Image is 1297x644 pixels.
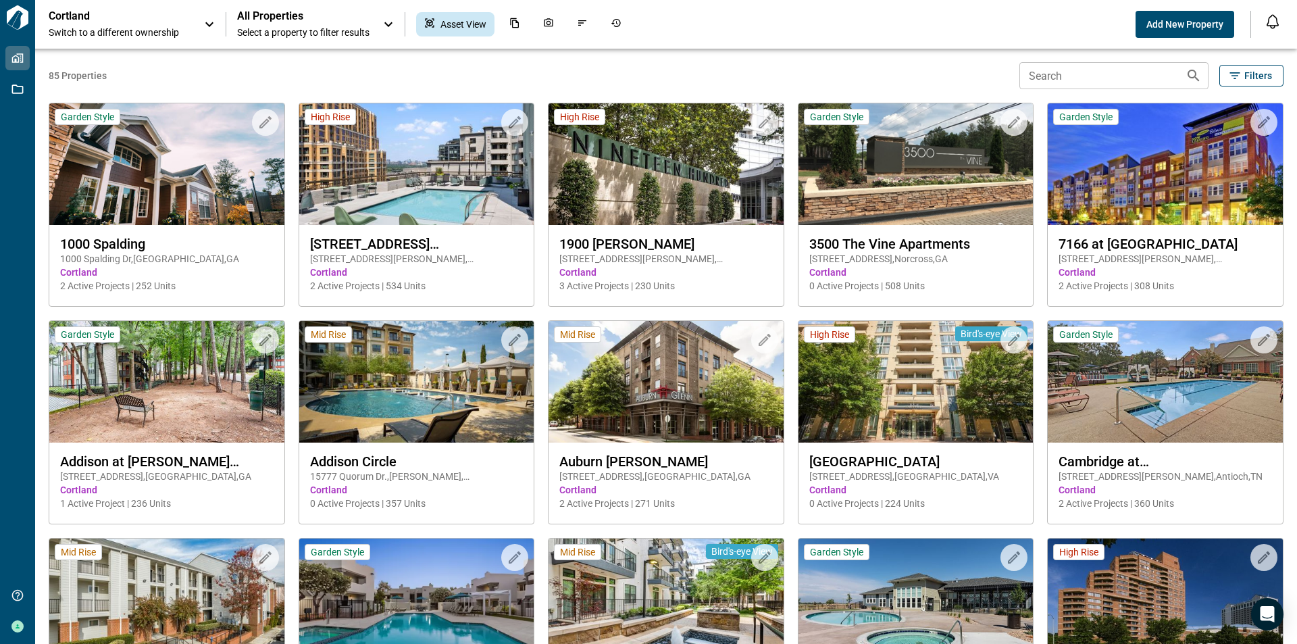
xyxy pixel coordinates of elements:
span: Select a property to filter results [237,26,370,39]
span: 3500 The Vine Apartments [809,236,1023,252]
span: Garden Style [810,546,863,558]
img: property-asset [1048,103,1283,225]
span: [STREET_ADDRESS][PERSON_NAME] [310,236,524,252]
span: Garden Style [1059,111,1113,123]
span: Mid Rise [560,328,595,341]
span: 1000 Spalding Dr , [GEOGRAPHIC_DATA] , GA [60,252,274,266]
span: Cortland [1059,266,1272,279]
span: Cambridge at [GEOGRAPHIC_DATA] [1059,453,1272,470]
span: All Properties [237,9,370,23]
span: 85 Properties [49,69,1014,82]
span: Auburn [PERSON_NAME] [559,453,773,470]
span: [STREET_ADDRESS][PERSON_NAME] , [GEOGRAPHIC_DATA] , VA [310,252,524,266]
span: Cortland [559,483,773,497]
img: property-asset [299,103,534,225]
span: Mid Rise [560,546,595,558]
p: Cortland [49,9,170,23]
span: [STREET_ADDRESS][PERSON_NAME] , Antioch , TN [1059,470,1272,483]
button: Filters [1219,65,1283,86]
span: Asset View [440,18,486,31]
span: Add New Property [1146,18,1223,31]
span: Cortland [809,266,1023,279]
span: [GEOGRAPHIC_DATA] [809,453,1023,470]
span: 1000 Spalding [60,236,274,252]
span: Bird's-eye View [961,328,1022,340]
div: Asset View [416,12,494,36]
span: High Rise [311,111,350,123]
span: [STREET_ADDRESS] , Norcross , GA [809,252,1023,266]
span: Cortland [310,266,524,279]
span: High Rise [810,328,849,341]
span: Mid Rise [61,546,96,558]
span: Bird's-eye View [711,545,773,558]
button: Search properties [1180,62,1207,89]
div: Documents [501,12,528,36]
span: Garden Style [61,328,114,341]
span: 1900 [PERSON_NAME] [559,236,773,252]
span: 15777 Quorum Dr. , [PERSON_NAME] , [GEOGRAPHIC_DATA] [310,470,524,483]
span: Cortland [310,483,524,497]
img: property-asset [549,103,784,225]
div: Open Intercom Messenger [1251,598,1283,630]
span: High Rise [1059,546,1098,558]
span: Switch to a different ownership [49,26,190,39]
span: 2 Active Projects | 308 Units [1059,279,1272,293]
span: 1 Active Project | 236 Units [60,497,274,510]
span: Cortland [809,483,1023,497]
span: Filters [1244,69,1272,82]
span: [STREET_ADDRESS] , [GEOGRAPHIC_DATA] , GA [60,470,274,483]
span: 0 Active Projects | 357 Units [310,497,524,510]
span: 0 Active Projects | 224 Units [809,497,1023,510]
img: property-asset [549,321,784,443]
div: Job History [603,12,630,36]
span: Garden Style [61,111,114,123]
span: 2 Active Projects | 534 Units [310,279,524,293]
span: High Rise [560,111,599,123]
span: Garden Style [311,546,364,558]
button: Add New Property [1136,11,1234,38]
span: Addison at [PERSON_NAME][GEOGRAPHIC_DATA] [60,453,274,470]
div: Issues & Info [569,12,596,36]
span: [STREET_ADDRESS] , [GEOGRAPHIC_DATA] , GA [559,470,773,483]
span: 0 Active Projects | 508 Units [809,279,1023,293]
span: 2 Active Projects | 252 Units [60,279,274,293]
div: Photos [535,12,562,36]
span: Garden Style [810,111,863,123]
button: Open notification feed [1262,11,1283,32]
span: 3 Active Projects | 230 Units [559,279,773,293]
span: 2 Active Projects | 271 Units [559,497,773,510]
span: Cortland [60,266,274,279]
span: 2 Active Projects | 360 Units [1059,497,1272,510]
span: Cortland [1059,483,1272,497]
span: [STREET_ADDRESS] , [GEOGRAPHIC_DATA] , VA [809,470,1023,483]
img: property-asset [798,103,1034,225]
span: 7166 at [GEOGRAPHIC_DATA] [1059,236,1272,252]
span: Cortland [60,483,274,497]
span: Cortland [559,266,773,279]
img: property-asset [299,321,534,443]
span: Garden Style [1059,328,1113,341]
span: Mid Rise [311,328,346,341]
img: property-asset [49,103,284,225]
span: [STREET_ADDRESS][PERSON_NAME] , [GEOGRAPHIC_DATA] , CO [1059,252,1272,266]
span: [STREET_ADDRESS][PERSON_NAME] , [GEOGRAPHIC_DATA] , [GEOGRAPHIC_DATA] [559,252,773,266]
img: property-asset [49,321,284,443]
img: property-asset [1048,321,1283,443]
img: property-asset [798,321,1034,443]
span: Addison Circle [310,453,524,470]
